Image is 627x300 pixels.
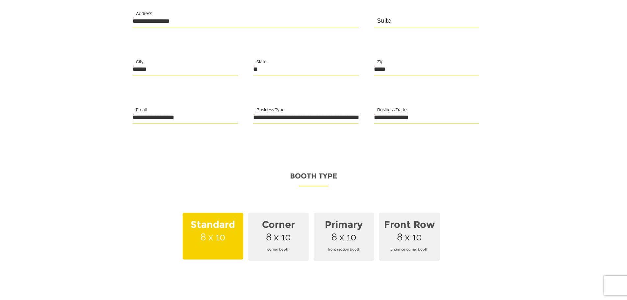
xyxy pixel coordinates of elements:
div: Minimize live chat window [108,3,124,19]
label: Suite [377,16,391,26]
strong: Front Row [383,215,436,234]
span: 8 x 10 [248,213,309,261]
label: Address [136,10,152,17]
span: Entrance corner booth [383,240,436,259]
p: Booth Type [133,170,495,186]
span: 8 x 10 [379,213,440,261]
span: corner booth [252,240,305,259]
label: Business Trade [377,106,407,114]
div: Leave a message [34,37,111,45]
strong: Standard [187,215,239,234]
input: Enter your last name [9,61,120,75]
textarea: Type your message and click 'Submit' [9,100,120,197]
span: 8 x 10 [183,213,243,259]
strong: Primary [318,215,370,234]
strong: Corner [252,215,305,234]
em: Submit [96,203,119,212]
input: Enter your email address [9,80,120,95]
label: Business Type [256,106,285,114]
span: 8 x 10 [314,213,374,261]
label: Email [136,106,147,114]
label: Zip [377,58,383,66]
span: front section booth [318,240,370,259]
label: City [136,58,144,66]
label: State [256,58,267,66]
